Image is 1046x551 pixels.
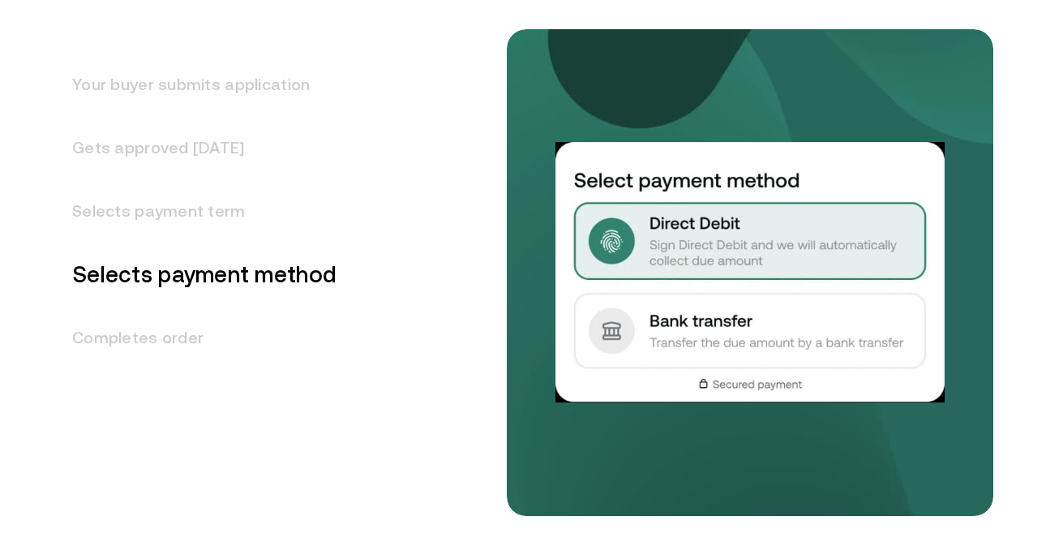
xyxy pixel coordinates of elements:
[53,53,337,116] h3: Your buyer submits application
[53,243,337,306] h3: Selects payment method
[53,179,337,243] h3: Selects payment term
[555,142,945,402] img: Selects payment method
[53,306,337,369] h3: Completes order
[53,116,337,179] h3: Gets approved [DATE]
